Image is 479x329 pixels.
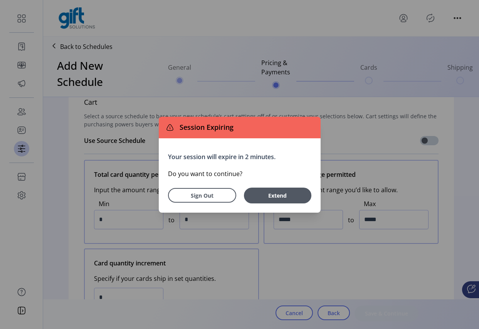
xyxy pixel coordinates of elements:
button: Extend [244,188,311,203]
p: Your session will expire in 2 minutes. [168,152,311,161]
span: Sign Out [178,191,226,200]
button: Sign Out [168,188,236,203]
span: Extend [248,191,308,200]
p: Do you want to continue? [168,169,311,178]
span: Session Expiring [176,122,234,133]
